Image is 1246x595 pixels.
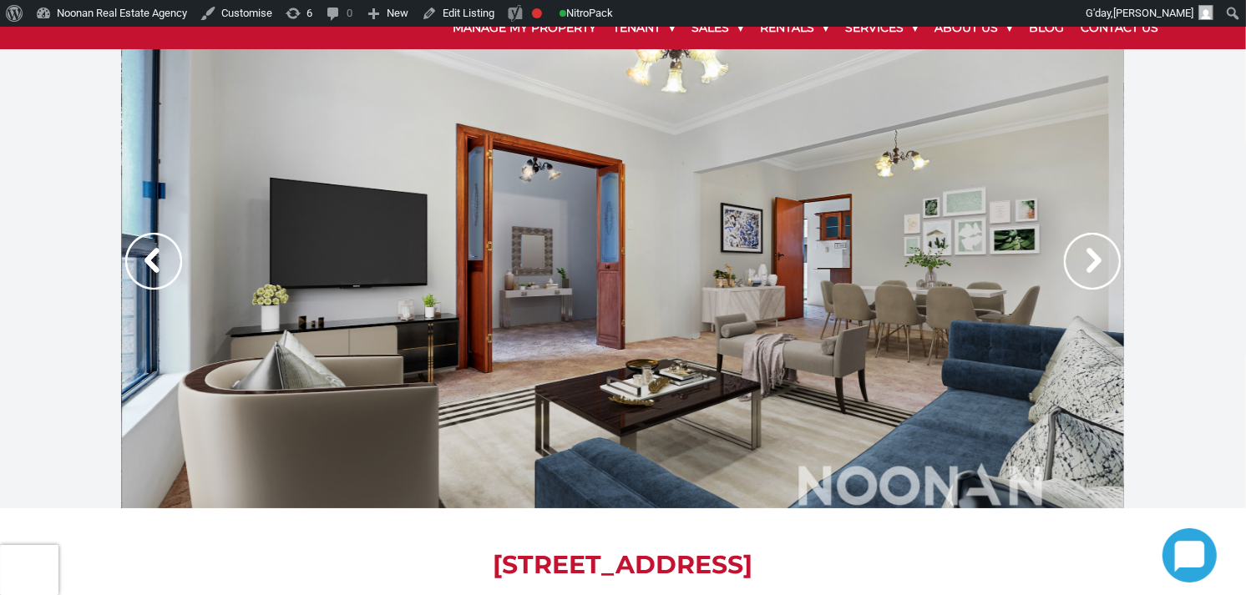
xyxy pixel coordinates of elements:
a: Rentals [752,7,837,49]
a: Manage My Property [444,7,605,49]
a: Services [837,7,926,49]
img: Arrow slider [125,233,182,290]
a: About Us [926,7,1021,49]
a: Contact Us [1072,7,1167,49]
a: Sales [683,7,752,49]
img: Arrow slider [1064,233,1121,290]
a: Blog [1021,7,1072,49]
div: Focus keyphrase not set [532,8,542,18]
h1: [STREET_ADDRESS] [122,550,1124,580]
a: Tenant [605,7,683,49]
span: [PERSON_NAME] [1113,7,1193,19]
